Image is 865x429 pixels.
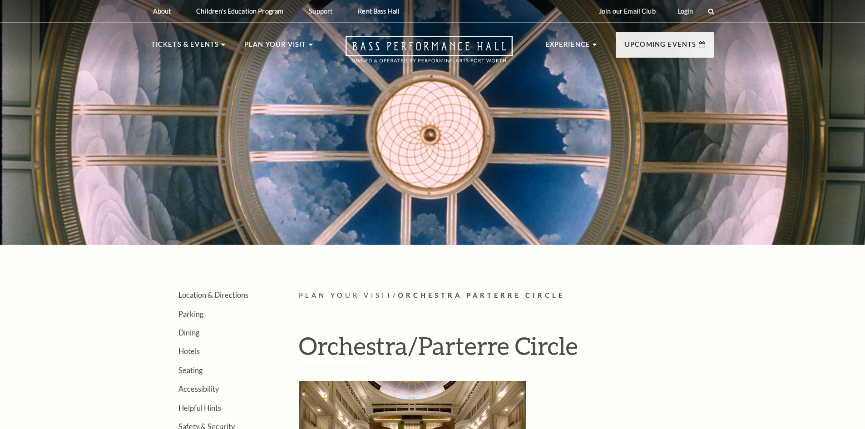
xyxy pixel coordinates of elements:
[153,7,171,15] p: About
[151,39,219,55] p: Tickets & Events
[309,7,332,15] p: Support
[398,291,565,299] span: Orchestra Parterre Circle
[178,404,221,412] a: Helpful Hints
[178,347,200,355] a: Hotels
[625,39,697,55] p: Upcoming Events
[178,310,203,318] a: Parking
[299,290,714,301] p: /
[178,328,199,337] a: Dining
[178,291,248,299] a: Location & Directions
[299,331,714,368] h1: Orchestra/Parterre Circle
[299,291,393,299] span: Plan Your Visit
[178,366,203,375] a: Seating
[178,385,219,393] a: Accessibility
[358,7,400,15] p: Rent Bass Hall
[545,39,591,55] p: Experience
[244,39,306,55] p: Plan Your Visit
[196,7,283,15] p: Children's Education Program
